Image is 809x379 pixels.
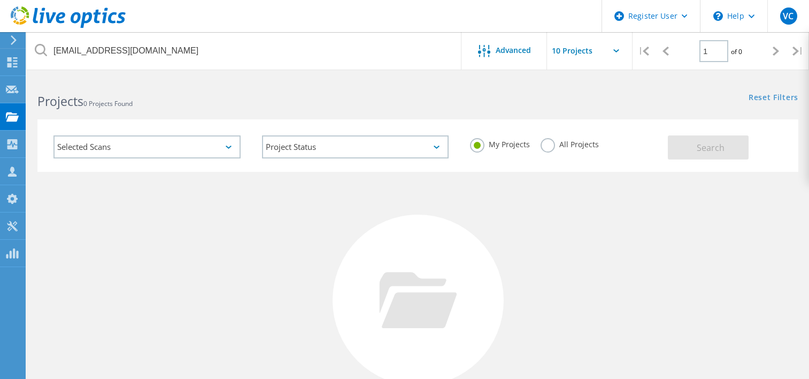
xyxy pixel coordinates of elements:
[470,138,530,148] label: My Projects
[53,135,241,158] div: Selected Scans
[731,47,742,56] span: of 0
[11,22,126,30] a: Live Optics Dashboard
[668,135,749,160] button: Search
[783,12,793,20] span: VC
[37,93,83,110] b: Projects
[83,99,133,108] span: 0 Projects Found
[713,11,723,21] svg: \n
[496,47,531,54] span: Advanced
[262,135,449,158] div: Project Status
[27,32,462,70] input: Search projects by name, owner, ID, company, etc
[787,32,809,70] div: |
[541,138,599,148] label: All Projects
[749,94,798,103] a: Reset Filters
[697,142,725,154] span: Search
[633,32,654,70] div: |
